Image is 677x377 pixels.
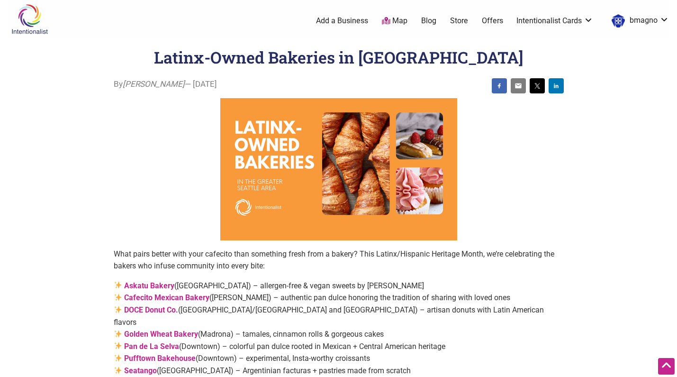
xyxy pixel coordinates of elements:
[114,354,122,362] img: ✨
[114,306,122,313] img: ✨
[124,330,198,339] a: Golden Wheat Bakery
[124,354,196,363] a: Pufftown Bakehouse
[382,16,407,27] a: Map
[114,294,122,301] img: ✨
[450,16,468,26] a: Store
[482,16,503,26] a: Offers
[114,330,122,338] img: ✨
[316,16,368,26] a: Add a Business
[421,16,436,26] a: Blog
[124,293,209,302] a: Cafecito Mexican Bakery
[114,367,122,374] img: ✨
[124,342,179,351] a: Pan de La Selva
[124,281,174,290] a: Askatu Bakery
[114,342,122,349] img: ✨
[114,78,217,91] span: By — [DATE]
[533,82,541,90] img: twitter sharing button
[552,82,560,90] img: linkedin sharing button
[124,305,178,314] a: DOCE Donut Co.
[607,12,669,29] a: bmagno
[7,4,52,35] img: Intentionalist
[516,16,593,26] a: Intentionalist Cards
[114,281,122,289] img: ✨
[515,82,522,90] img: email sharing button
[123,79,185,89] i: [PERSON_NAME]
[496,82,503,90] img: facebook sharing button
[124,366,157,375] a: Seatango
[658,358,675,375] div: Scroll Back to Top
[154,46,524,68] h1: Latinx-Owned Bakeries in [GEOGRAPHIC_DATA]
[114,248,564,272] p: What pairs better with your cafecito than something fresh from a bakery? This Latinx/Hispanic Her...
